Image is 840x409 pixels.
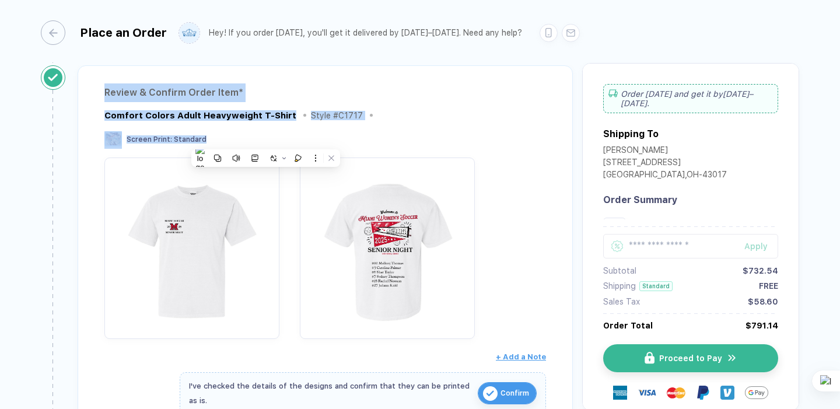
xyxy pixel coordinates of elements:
div: Order Summary [603,194,778,205]
div: [GEOGRAPHIC_DATA] , OH - 43017 [603,170,727,182]
div: Comfort Colors Adult Heavyweight T-Shirt [104,110,296,121]
div: Style # C1717 [311,111,363,120]
img: icon [727,352,737,363]
img: Venmo [720,386,734,400]
div: Subtotal [603,266,636,275]
div: Order Total [603,321,653,330]
img: express [613,386,627,400]
button: iconConfirm [478,382,537,404]
div: $58.60 [748,297,778,306]
img: icon [483,386,498,401]
div: Hey! If you order [DATE], you'll get it delivered by [DATE]–[DATE]. Need any help? [209,28,522,38]
img: master-card [667,383,685,402]
div: Sales Tax [603,297,640,306]
div: I've checked the details of the designs and confirm that they can be printed as is. [189,379,472,408]
button: Apply [730,234,778,258]
span: + Add a Note [496,352,546,361]
span: Screen Print : [127,135,172,144]
div: Standard [639,281,673,291]
img: user profile [179,23,199,43]
img: b24a034c-600e-441e-9e31-18c87ced60ef_nt_back_1758832314632.jpg [306,163,469,327]
img: icon [645,352,654,364]
button: + Add a Note [496,348,546,366]
img: b24a034c-600e-441e-9e31-18c87ced60ef_nt_front_1758832314629.jpg [110,163,274,327]
img: Screen Print [104,131,122,146]
div: Order [DATE] and get it by [DATE]–[DATE] . [603,84,778,113]
span: Confirm [501,384,529,403]
div: Shipping To [603,128,659,139]
span: Standard [174,135,206,144]
div: [STREET_ADDRESS] [603,158,727,170]
div: $732.54 [743,266,778,275]
img: GPay [745,381,768,404]
div: $791.14 [745,321,778,330]
img: Paypal [696,386,710,400]
img: visa [638,383,656,402]
button: iconProceed to Payicon [603,344,778,372]
div: [PERSON_NAME] [603,145,727,158]
div: FREE [759,281,778,291]
div: Place an Order [80,26,167,40]
div: #C1717 [631,218,778,226]
span: Proceed to Pay [659,354,722,363]
div: Apply [744,242,778,251]
div: Review & Confirm Order Item [104,83,546,102]
div: Shipping [603,281,636,291]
